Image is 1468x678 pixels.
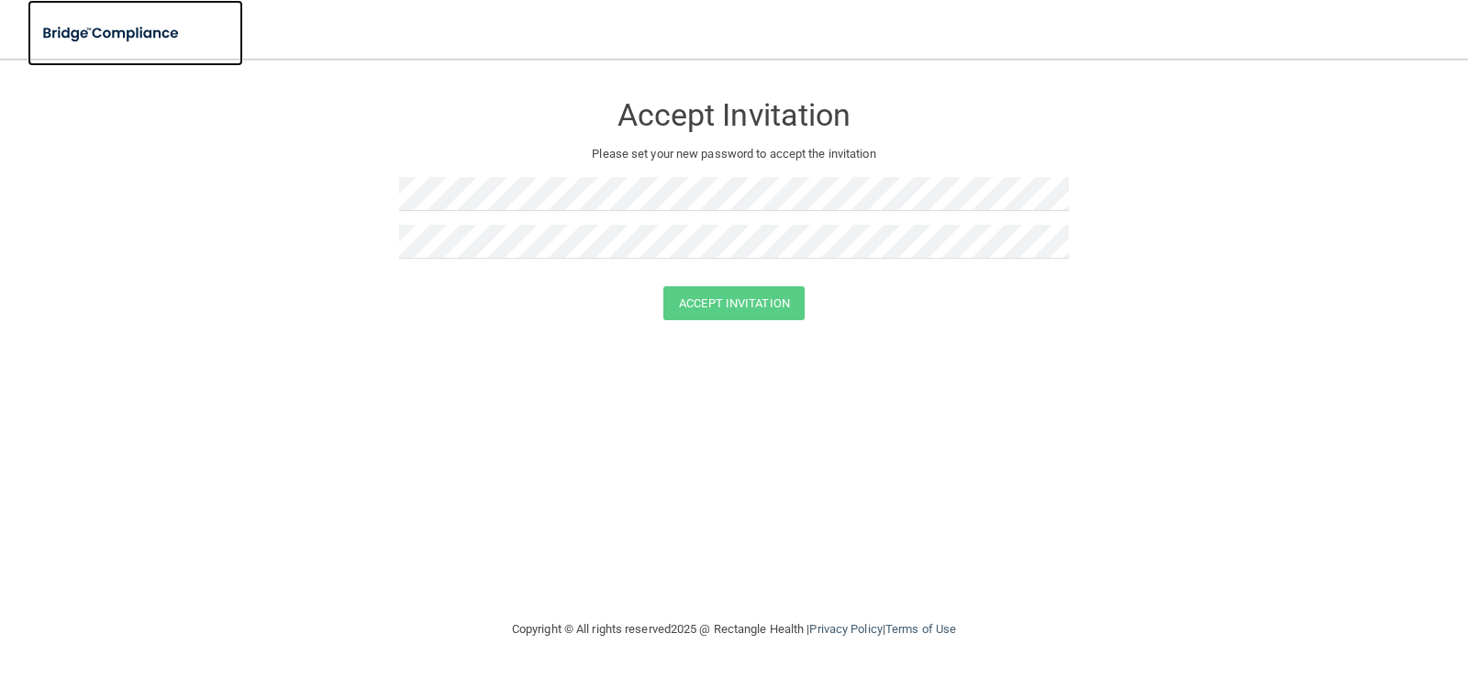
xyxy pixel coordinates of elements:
[28,15,196,52] img: bridge_compliance_login_screen.278c3ca4.svg
[663,286,805,320] button: Accept Invitation
[885,622,956,636] a: Terms of Use
[413,143,1055,165] p: Please set your new password to accept the invitation
[809,622,882,636] a: Privacy Policy
[399,98,1069,132] h3: Accept Invitation
[399,600,1069,659] div: Copyright © All rights reserved 2025 @ Rectangle Health | |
